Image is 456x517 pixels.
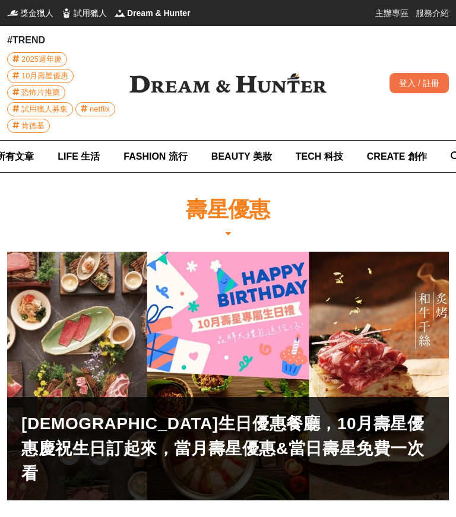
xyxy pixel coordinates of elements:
img: 獎金獵人 [7,7,19,19]
span: 肯德基 [21,119,45,132]
a: TECH 科技 [296,141,343,172]
a: 試用獵人募集 [7,102,73,116]
span: 獎金獵人 [20,7,53,19]
div: 登入 / 註冊 [389,73,449,93]
span: TECH 科技 [296,151,343,161]
a: 獎金獵人獎金獵人 [7,7,53,19]
a: 10月壽星優惠 [7,69,74,83]
a: CREATE 創作 [367,141,427,172]
span: 10月壽星優惠 [21,69,68,83]
span: LIFE 生活 [58,151,100,161]
h1: 壽星優惠 [186,196,270,222]
a: 2025週年慶 [7,52,67,66]
a: [DEMOGRAPHIC_DATA]生日優惠餐廳，10月壽星優惠慶祝生日訂起來，當月壽星優惠&當日壽星免費一次看 [21,411,435,486]
a: 肯德基 [7,119,50,133]
a: netflix [75,102,115,116]
span: 試用獵人 [74,7,107,19]
a: 試用獵人試用獵人 [61,7,107,19]
span: 恐怖片推薦 [21,86,60,99]
img: 試用獵人 [61,7,72,19]
a: FASHION 流行 [123,141,188,172]
a: 恐怖片推薦 [7,85,65,100]
img: Dream & Hunter [118,61,338,104]
a: LIFE 生活 [58,141,100,172]
span: netflix [90,103,110,116]
span: FASHION 流行 [123,151,188,161]
a: 服務介紹 [416,7,449,19]
span: 2025週年慶 [21,53,62,66]
div: #TREND [7,33,118,47]
img: Dream & Hunter [114,7,126,19]
span: CREATE 創作 [367,151,427,161]
span: Dream & Hunter [127,7,191,19]
a: 2025生日優惠餐廳，10月壽星優惠慶祝生日訂起來，當月壽星優惠&當日壽星免費一次看 [7,252,449,500]
span: 試用獵人募集 [21,103,68,116]
a: 主辦專區 [375,7,408,19]
span: BEAUTY 美妝 [211,151,272,161]
a: Dream & HunterDream & Hunter [114,7,191,19]
a: BEAUTY 美妝 [211,141,272,172]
